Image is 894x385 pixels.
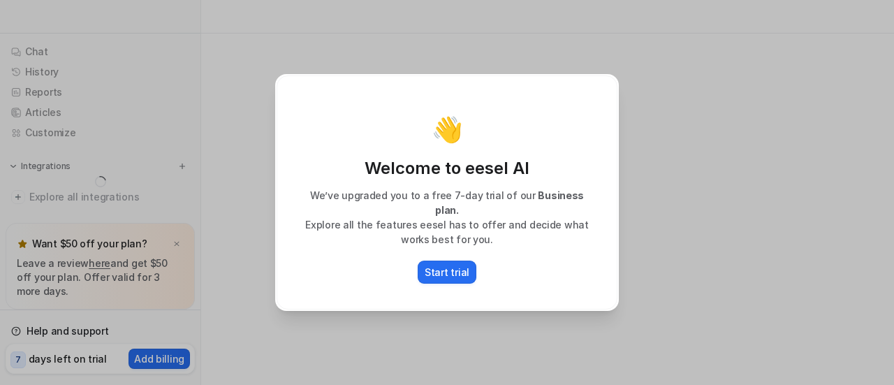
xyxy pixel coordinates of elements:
button: Start trial [418,261,476,284]
p: 👋 [432,115,463,143]
p: We’ve upgraded you to a free 7-day trial of our [291,188,603,217]
p: Start trial [425,265,469,279]
p: Explore all the features eesel has to offer and decide what works best for you. [291,217,603,247]
p: Welcome to eesel AI [291,157,603,180]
